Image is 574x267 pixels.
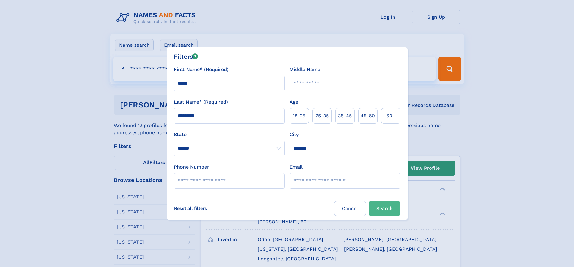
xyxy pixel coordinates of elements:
label: Reset all filters [170,201,211,216]
label: Middle Name [290,66,320,73]
span: 18‑25 [293,112,305,120]
label: State [174,131,285,138]
span: 60+ [386,112,395,120]
label: Cancel [334,201,366,216]
label: Email [290,163,303,171]
label: Last Name* (Required) [174,98,228,106]
span: 45‑60 [361,112,375,120]
span: 25‑35 [315,112,329,120]
div: Filters [174,52,198,61]
label: Phone Number [174,163,209,171]
button: Search [369,201,400,216]
label: City [290,131,299,138]
label: First Name* (Required) [174,66,229,73]
label: Age [290,98,298,106]
span: 35‑45 [338,112,352,120]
